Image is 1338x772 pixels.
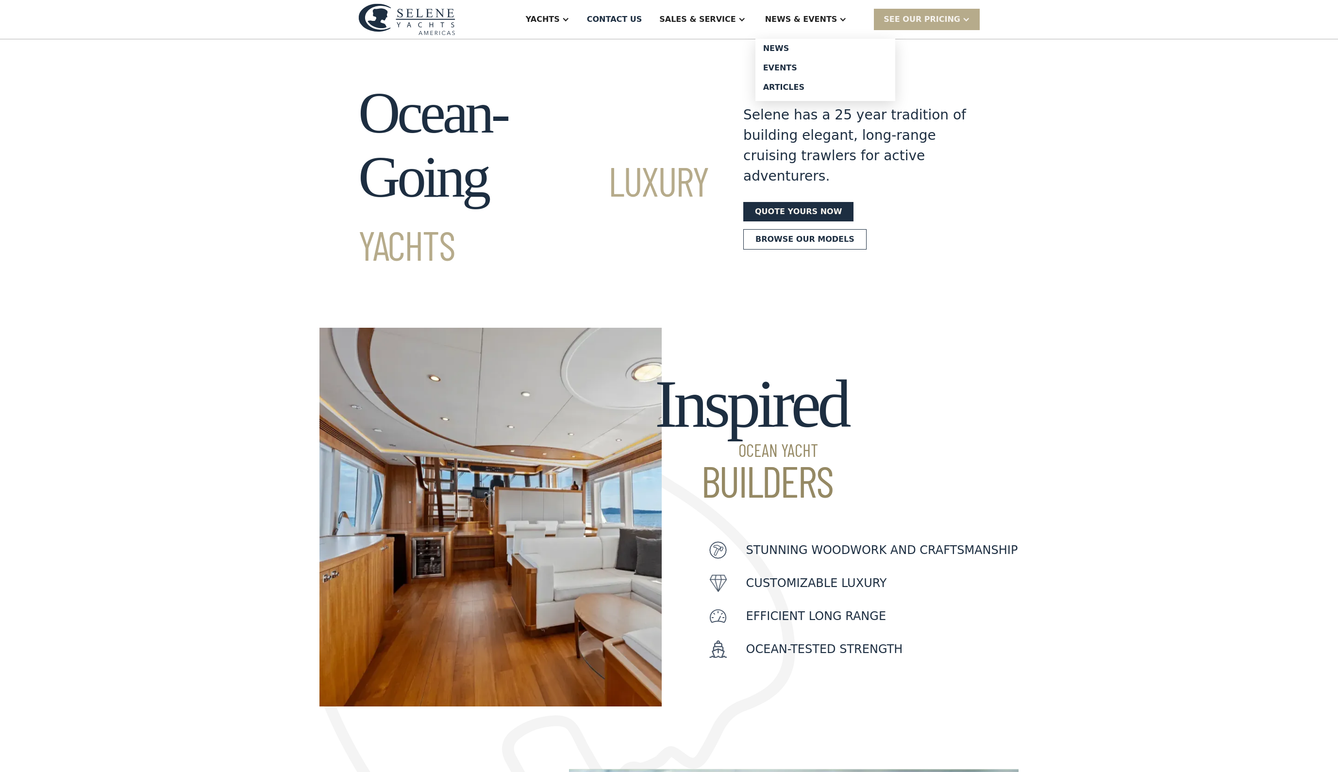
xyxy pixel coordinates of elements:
[655,367,848,503] h2: Inspired
[746,607,886,625] p: Efficient Long Range
[763,45,887,52] div: News
[755,39,895,58] a: News
[358,156,708,269] span: Luxury Yachts
[655,459,848,503] span: Builders
[587,14,642,25] div: Contact US
[763,64,887,72] div: Events
[755,39,895,101] nav: News & EVENTS
[659,14,736,25] div: Sales & Service
[655,441,848,459] span: Ocean Yacht
[709,574,727,592] img: icon
[874,9,980,30] div: SEE Our Pricing
[763,84,887,91] div: Articles
[526,14,560,25] div: Yachts
[743,229,867,250] a: Browse our models
[358,81,708,273] h1: Ocean-Going
[743,202,853,221] a: Quote yours now
[755,78,895,97] a: Articles
[746,574,887,592] p: customizable luxury
[755,58,895,78] a: Events
[746,541,1018,559] p: Stunning woodwork and craftsmanship
[884,14,960,25] div: SEE Our Pricing
[358,3,455,35] img: logo
[765,14,837,25] div: News & EVENTS
[319,328,662,706] img: motor yachts for sale
[743,105,967,186] div: Selene has a 25 year tradition of building elegant, long-range cruising trawlers for active adven...
[746,640,903,658] p: Ocean-Tested Strength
